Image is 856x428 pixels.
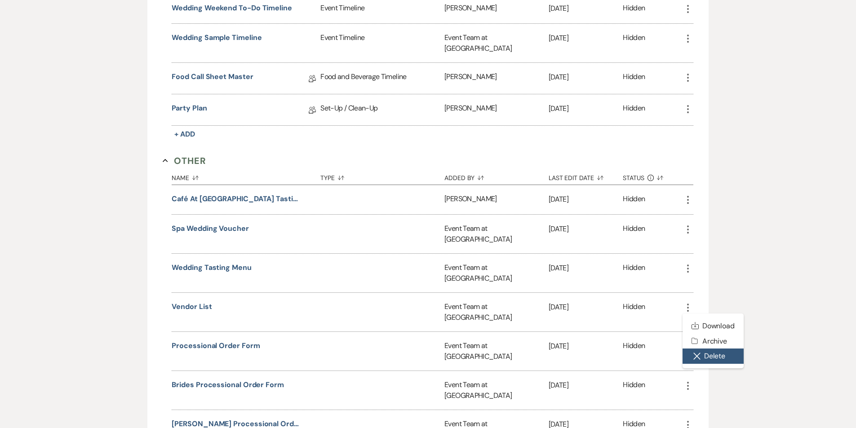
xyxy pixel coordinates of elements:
[163,154,206,168] button: Other
[549,340,623,352] p: [DATE]
[444,63,549,94] div: [PERSON_NAME]
[549,223,623,235] p: [DATE]
[549,379,623,391] p: [DATE]
[549,168,623,185] button: Last Edit Date
[172,262,251,273] button: Wedding Tasting Menu
[683,349,744,364] button: Delete
[444,168,549,185] button: Added By
[623,3,645,15] div: Hidden
[623,168,682,185] button: Status
[174,129,195,139] span: + Add
[172,3,292,13] button: Wedding Weekend To-Do Timeline
[320,63,444,94] div: Food and Beverage Timeline
[172,194,300,204] button: Café at [GEOGRAPHIC_DATA] Tasting Form
[623,175,644,181] span: Status
[549,103,623,115] p: [DATE]
[172,301,212,312] button: Vendor List
[172,340,260,351] button: Processional Order Form
[444,185,549,214] div: [PERSON_NAME]
[549,32,623,44] p: [DATE]
[683,333,744,349] button: Archive
[549,71,623,83] p: [DATE]
[172,128,198,141] button: + Add
[549,194,623,205] p: [DATE]
[623,71,645,85] div: Hidden
[172,32,262,43] button: Wedding Sample Timeline
[444,215,549,253] div: Event Team at [GEOGRAPHIC_DATA]
[549,3,623,14] p: [DATE]
[444,24,549,62] div: Event Team at [GEOGRAPHIC_DATA]
[549,262,623,274] p: [DATE]
[172,223,248,234] button: Spa Wedding Voucher
[444,94,549,125] div: [PERSON_NAME]
[623,103,645,117] div: Hidden
[444,293,549,331] div: Event Team at [GEOGRAPHIC_DATA]
[549,301,623,313] p: [DATE]
[623,262,645,284] div: Hidden
[172,71,253,85] a: Food Call Sheet Master
[172,168,320,185] button: Name
[444,254,549,292] div: Event Team at [GEOGRAPHIC_DATA]
[623,340,645,362] div: Hidden
[172,103,207,117] a: Party Plan
[444,371,549,410] div: Event Team at [GEOGRAPHIC_DATA]
[172,379,284,390] button: Brides Processional Order Form
[623,223,645,245] div: Hidden
[623,379,645,401] div: Hidden
[623,194,645,206] div: Hidden
[444,332,549,371] div: Event Team at [GEOGRAPHIC_DATA]
[320,24,444,62] div: Event Timeline
[320,94,444,125] div: Set-Up / Clean-Up
[320,168,444,185] button: Type
[623,301,645,323] div: Hidden
[623,32,645,54] div: Hidden
[683,318,744,333] a: Download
